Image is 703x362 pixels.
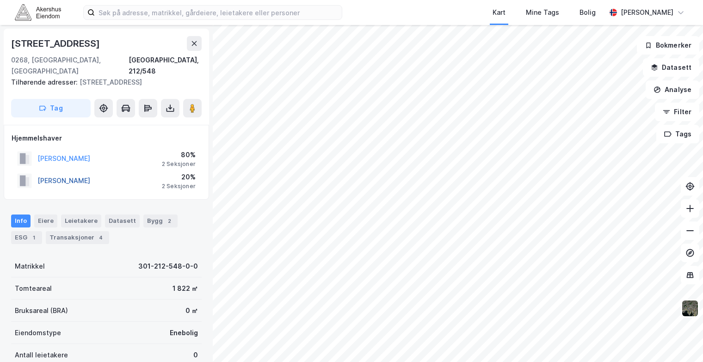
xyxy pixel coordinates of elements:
div: 0 ㎡ [185,305,198,316]
div: 1 822 ㎡ [173,283,198,294]
div: Info [11,215,31,227]
div: Eiere [34,215,57,227]
div: Mine Tags [526,7,559,18]
span: Tilhørende adresser: [11,78,80,86]
div: 301-212-548-0-0 [138,261,198,272]
div: Tomteareal [15,283,52,294]
div: 20% [162,172,196,183]
div: Bruksareal (BRA) [15,305,68,316]
button: Bokmerker [637,36,699,55]
iframe: Chat Widget [657,318,703,362]
div: Datasett [105,215,140,227]
img: 9k= [681,300,699,317]
div: 0268, [GEOGRAPHIC_DATA], [GEOGRAPHIC_DATA] [11,55,129,77]
div: Leietakere [61,215,101,227]
input: Søk på adresse, matrikkel, gårdeiere, leietakere eller personer [95,6,342,19]
div: Bygg [143,215,178,227]
button: Datasett [643,58,699,77]
div: Matrikkel [15,261,45,272]
div: ESG [11,231,42,244]
div: Bolig [580,7,596,18]
div: [STREET_ADDRESS] [11,36,102,51]
button: Analyse [646,80,699,99]
button: Tags [656,125,699,143]
button: Tag [11,99,91,117]
div: 4 [96,233,105,242]
div: 1 [29,233,38,242]
div: Antall leietakere [15,350,68,361]
div: Kart [493,7,506,18]
div: 2 Seksjoner [162,183,196,190]
div: Enebolig [170,327,198,338]
div: 0 [193,350,198,361]
div: 2 [165,216,174,226]
img: akershus-eiendom-logo.9091f326c980b4bce74ccdd9f866810c.svg [15,4,61,20]
div: [STREET_ADDRESS] [11,77,194,88]
div: Transaksjoner [46,231,109,244]
div: Eiendomstype [15,327,61,338]
div: [PERSON_NAME] [621,7,673,18]
div: Hjemmelshaver [12,133,201,144]
div: 2 Seksjoner [162,160,196,168]
div: [GEOGRAPHIC_DATA], 212/548 [129,55,202,77]
div: Kontrollprogram for chat [657,318,703,362]
button: Filter [655,103,699,121]
div: 80% [162,149,196,160]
